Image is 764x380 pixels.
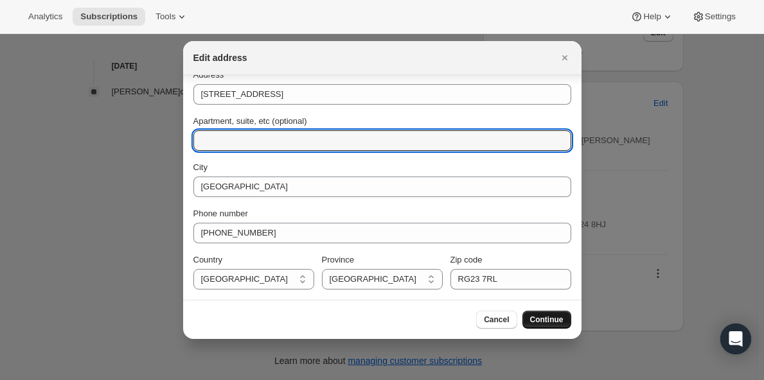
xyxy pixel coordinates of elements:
[80,12,138,22] span: Subscriptions
[28,12,62,22] span: Analytics
[322,255,355,264] span: Province
[148,8,196,26] button: Tools
[193,70,224,80] span: Address
[193,162,208,172] span: City
[684,8,743,26] button: Settings
[643,12,661,22] span: Help
[530,315,564,325] span: Continue
[556,49,574,67] button: Close
[705,12,736,22] span: Settings
[476,311,517,329] button: Cancel
[450,255,483,264] span: Zip code
[720,324,751,354] div: Open Intercom Messenger
[193,255,223,264] span: Country
[484,315,509,325] span: Cancel
[73,8,145,26] button: Subscriptions
[155,12,175,22] span: Tools
[522,311,571,329] button: Continue
[193,51,247,64] h2: Edit address
[193,116,307,126] span: Apartment, suite, etc (optional)
[623,8,681,26] button: Help
[193,209,248,218] span: Phone number
[21,8,70,26] button: Analytics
